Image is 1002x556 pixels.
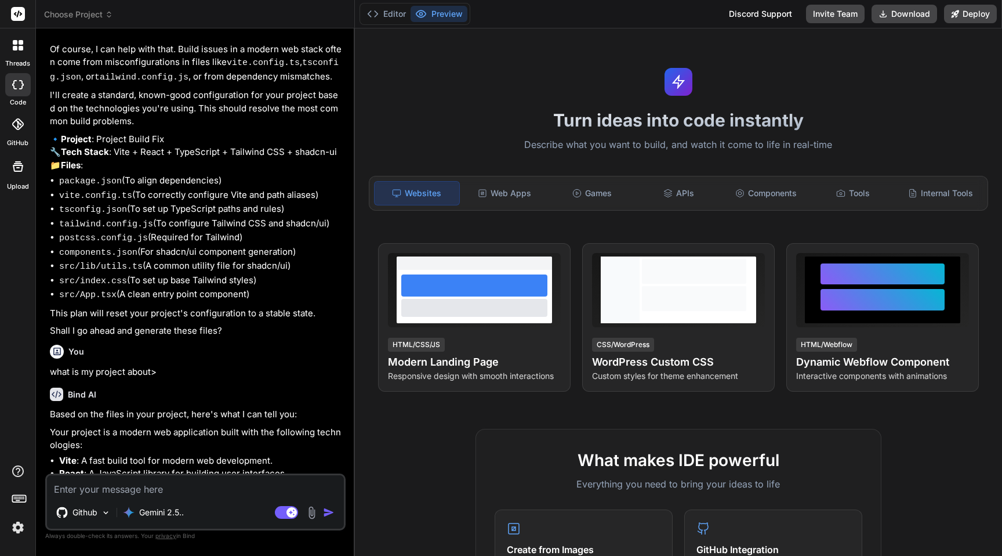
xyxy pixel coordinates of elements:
[592,370,765,382] p: Custom styles for theme enhancement
[362,138,995,153] p: Describe what you want to build, and watch it come to life in real-time
[61,160,81,171] strong: Files
[59,205,127,215] code: tsconfig.json
[495,477,862,491] p: Everything you need to bring your ideas to life
[59,454,343,468] li: : A fast build tool for modern web development.
[495,448,862,472] h2: What makes IDE powerful
[59,455,77,466] strong: Vite
[7,138,28,148] label: GitHub
[59,259,343,274] li: (A common utility file for shadcn/ui)
[5,59,30,68] label: threads
[722,5,799,23] div: Discord Support
[45,530,346,541] p: Always double-check its answers. Your in Bind
[462,181,547,205] div: Web Apps
[50,58,339,82] code: tsconfig.json
[811,181,895,205] div: Tools
[806,5,865,23] button: Invite Team
[59,203,343,217] li: (To set up TypeScript paths and rules)
[227,58,300,68] code: vite.config.ts
[724,181,808,205] div: Components
[549,181,634,205] div: Games
[72,507,97,518] p: Github
[323,507,335,518] img: icon
[362,110,995,131] h1: Turn ideas into code instantly
[44,9,113,20] span: Choose Project
[10,98,26,107] label: code
[305,506,318,519] img: attachment
[50,307,343,320] p: This plan will reset your project's configuration to a stable state.
[944,5,997,23] button: Deploy
[59,288,343,302] li: (A clean entry point component)
[7,182,29,192] label: Upload
[59,189,343,203] li: (To correctly configure Vite and path aliases)
[59,219,153,229] code: tailwind.config.js
[123,507,135,518] img: Gemini 2.5 Pro
[592,338,654,352] div: CSS/WordPress
[50,43,343,85] p: Of course, I can help with that. Build issues in a modern web stack often come from misconfigurat...
[796,354,969,370] h4: Dynamic Webflow Component
[59,290,117,300] code: src/App.tsx
[155,532,176,539] span: privacy
[59,174,343,189] li: (To align dependencies)
[59,217,343,232] li: (To configure Tailwind CSS and shadcn/ui)
[139,507,184,518] p: Gemini 2.5..
[59,467,343,481] li: : A JavaScript library for building user interfaces.
[898,181,983,205] div: Internal Tools
[362,6,411,22] button: Editor
[59,262,143,272] code: src/lib/utils.ts
[59,191,132,201] code: vite.config.ts
[59,468,84,479] strong: React
[374,181,460,205] div: Websites
[411,6,467,22] button: Preview
[68,346,84,358] h6: You
[59,245,343,260] li: (For shadcn/ui component generation)
[388,338,445,352] div: HTML/CSS/JS
[592,354,765,370] h4: WordPress Custom CSS
[796,370,969,382] p: Interactive components with animations
[637,181,721,205] div: APIs
[101,508,111,518] img: Pick Models
[59,248,137,258] code: components.json
[388,354,561,370] h4: Modern Landing Page
[50,426,343,452] p: Your project is a modern web application built with the following technologies:
[872,5,937,23] button: Download
[50,408,343,421] p: Based on the files in your project, here's what I can tell you:
[50,366,343,379] p: what is my project about>
[388,370,561,382] p: Responsive design with smooth interactions
[59,231,343,245] li: (Required for Tailwind)
[50,89,343,128] p: I'll create a standard, known-good configuration for your project based on the technologies you'r...
[68,389,96,400] h6: Bind AI
[59,176,122,186] code: package.json
[50,324,343,338] p: Shall I go ahead and generate these files?
[59,274,343,288] li: (To set up base Tailwind styles)
[61,146,109,157] strong: Tech Stack
[50,133,343,172] p: 🔹 : Project Build Fix 🔧 : Vite + React + TypeScript + Tailwind CSS + shadcn-ui 📁 :
[59,233,148,243] code: postcss.config.js
[796,338,857,352] div: HTML/Webflow
[95,73,188,82] code: tailwind.config.js
[59,276,127,286] code: src/index.css
[61,133,92,145] strong: Project
[8,518,28,537] img: settings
